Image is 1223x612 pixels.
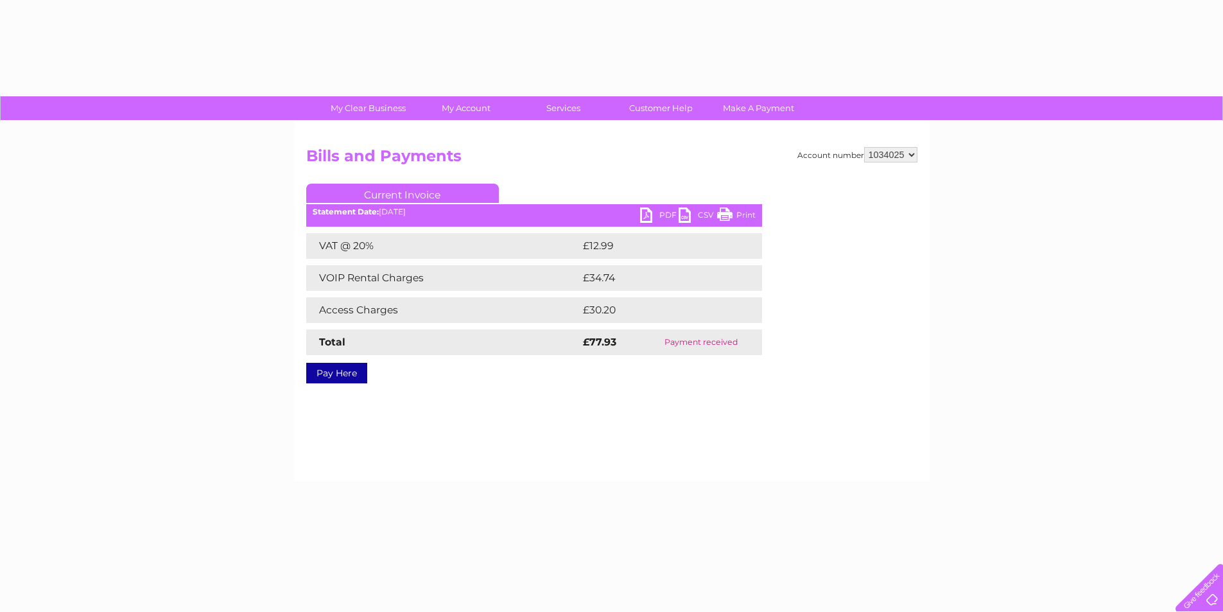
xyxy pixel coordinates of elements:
[319,336,345,348] strong: Total
[306,233,580,259] td: VAT @ 20%
[583,336,616,348] strong: £77.93
[306,147,917,171] h2: Bills and Payments
[510,96,616,120] a: Services
[306,265,580,291] td: VOIP Rental Charges
[315,96,421,120] a: My Clear Business
[580,233,735,259] td: £12.99
[306,363,367,383] a: Pay Here
[306,207,762,216] div: [DATE]
[640,207,679,226] a: PDF
[608,96,714,120] a: Customer Help
[306,184,499,203] a: Current Invoice
[717,207,756,226] a: Print
[306,297,580,323] td: Access Charges
[706,96,811,120] a: Make A Payment
[797,147,917,162] div: Account number
[580,297,736,323] td: £30.20
[413,96,519,120] a: My Account
[580,265,736,291] td: £34.74
[313,207,379,216] b: Statement Date:
[679,207,717,226] a: CSV
[640,329,761,355] td: Payment received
